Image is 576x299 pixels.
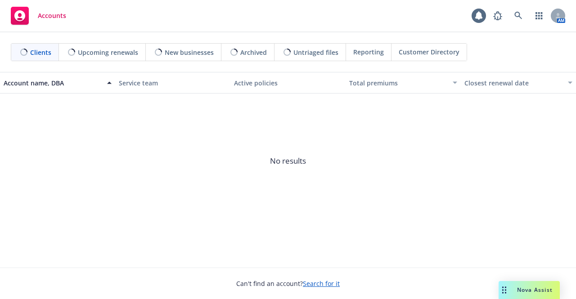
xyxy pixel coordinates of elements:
button: Closest renewal date [461,72,576,94]
a: Report a Bug [489,7,507,25]
div: Drag to move [499,281,510,299]
span: Nova Assist [517,286,553,294]
span: New businesses [165,48,214,57]
div: Active policies [234,78,342,88]
span: Untriaged files [293,48,338,57]
span: Reporting [353,47,384,57]
button: Service team [115,72,230,94]
div: Account name, DBA [4,78,102,88]
button: Active policies [230,72,346,94]
div: Total premiums [349,78,447,88]
button: Total premiums [346,72,461,94]
a: Switch app [530,7,548,25]
a: Search for it [303,279,340,288]
span: Archived [240,48,267,57]
span: Upcoming renewals [78,48,138,57]
span: Accounts [38,12,66,19]
span: Customer Directory [399,47,459,57]
div: Service team [119,78,227,88]
div: Closest renewal date [464,78,562,88]
span: Can't find an account? [236,279,340,288]
a: Accounts [7,3,70,28]
button: Nova Assist [499,281,560,299]
a: Search [509,7,527,25]
span: Clients [30,48,51,57]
